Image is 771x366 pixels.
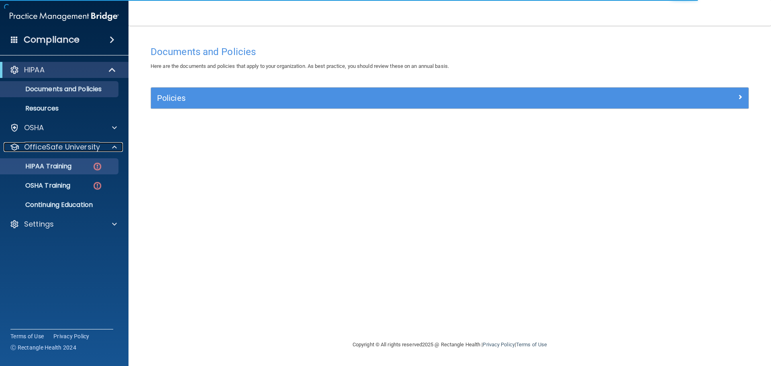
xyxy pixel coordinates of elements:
p: Resources [5,104,115,112]
h5: Policies [157,94,593,102]
a: Terms of Use [10,332,44,340]
a: OSHA [10,123,117,133]
img: danger-circle.6113f641.png [92,162,102,172]
div: Copyright © All rights reserved 2025 @ Rectangle Health | | [303,332,596,358]
span: Here are the documents and policies that apply to your organization. As best practice, you should... [151,63,449,69]
a: HIPAA [10,65,116,75]
p: OfficeSafe University [24,142,100,152]
h4: Documents and Policies [151,47,749,57]
a: Settings [10,219,117,229]
img: PMB logo [10,8,119,25]
a: Policies [157,92,742,104]
a: Privacy Policy [53,332,90,340]
p: OSHA [24,123,44,133]
p: Settings [24,219,54,229]
a: OfficeSafe University [10,142,117,152]
p: HIPAA Training [5,162,71,170]
p: Documents and Policies [5,85,115,93]
a: Terms of Use [516,341,547,348]
img: danger-circle.6113f641.png [92,181,102,191]
p: HIPAA [24,65,45,75]
span: Ⓒ Rectangle Health 2024 [10,344,76,352]
a: Privacy Policy [483,341,514,348]
p: OSHA Training [5,182,70,190]
p: Continuing Education [5,201,115,209]
h4: Compliance [24,34,80,45]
